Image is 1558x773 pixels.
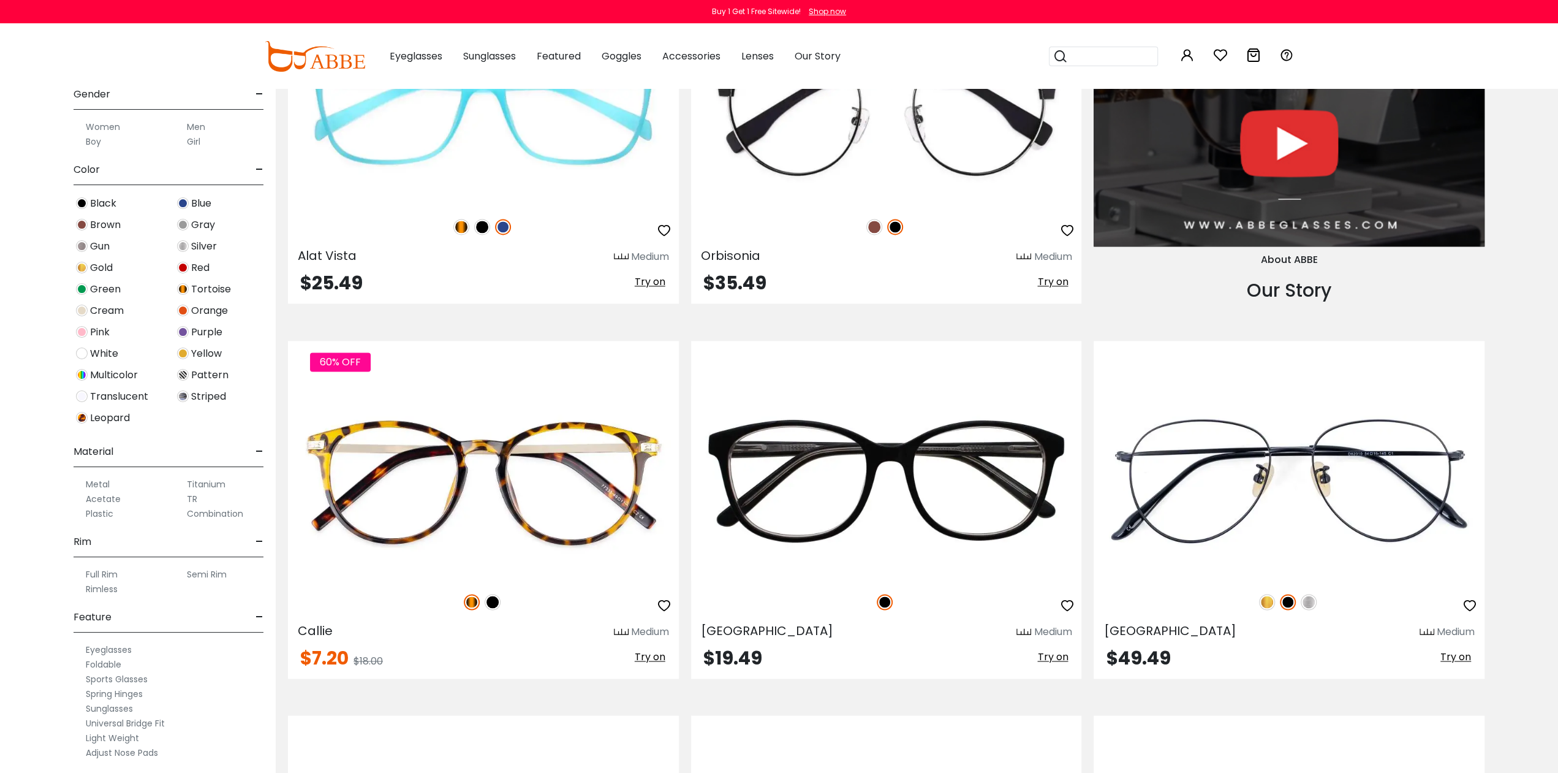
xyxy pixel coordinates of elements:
button: Try on [1437,649,1475,665]
a: Shop now [803,6,846,17]
img: Tortoise [464,594,480,610]
label: Foldable [86,657,121,672]
img: Red [177,262,189,273]
span: - [255,437,263,466]
span: Feature [74,603,112,632]
img: Orange [177,305,189,316]
img: Gray [177,219,189,230]
span: - [255,80,263,109]
span: Gender [74,80,110,109]
img: Tortoise Callie - Combination ,Universal Bridge Fit [288,385,679,581]
img: size ruler [614,628,629,637]
div: Medium [1437,625,1475,639]
span: Green [90,282,121,297]
span: Leopard [90,411,130,425]
button: Try on [631,274,669,290]
span: [GEOGRAPHIC_DATA] [1103,622,1236,639]
label: Spring Hinges [86,687,143,701]
label: Plastic [86,506,113,521]
img: Black [877,594,893,610]
button: Try on [631,649,669,665]
span: - [255,155,263,185]
label: Semi Rim [187,567,227,582]
label: Women [86,120,120,134]
span: $19.49 [703,645,762,671]
div: Medium [1034,249,1072,264]
span: Purple [191,325,222,340]
img: Silver [177,240,189,252]
span: Accessories [662,49,720,63]
img: Gun [76,240,88,252]
label: Universal Bridge Fit [86,716,165,731]
img: abbeglasses.com [265,41,365,72]
span: Try on [1440,650,1471,664]
img: Blue [495,219,511,235]
span: Tortoise [191,282,231,297]
img: Striped [177,390,189,402]
img: Tortoise [177,283,189,295]
img: Purple [177,326,189,338]
img: Pattern [177,369,189,381]
img: Brown [866,219,882,235]
span: White [90,346,118,361]
span: Rim [74,527,91,557]
img: size ruler [1016,253,1031,262]
a: Black Orbisonia - Combination ,Adjust Nose Pads [691,10,1082,205]
label: Girl [187,134,200,149]
label: TR [187,492,197,506]
label: Adjust Nose Pads [86,745,158,760]
button: Try on [1034,649,1072,665]
span: Try on [1037,275,1068,289]
span: Try on [635,275,665,289]
span: Silver [191,239,217,254]
span: 60% OFF [310,352,371,371]
label: Sunglasses [86,701,133,716]
label: Light Weight [86,731,139,745]
label: Boy [86,134,101,149]
span: $18.00 [354,654,383,668]
img: Multicolor [76,369,88,381]
span: Gold [90,261,113,275]
img: Green [76,283,88,295]
span: $49.49 [1106,645,1170,671]
img: Black [485,594,501,610]
span: Try on [635,650,665,664]
img: Black [1280,594,1296,610]
span: Sunglasses [463,49,516,63]
img: size ruler [614,253,629,262]
div: About ABBE [1094,253,1484,267]
span: $25.49 [300,270,363,296]
label: Metal [86,477,110,492]
span: Gun [90,239,110,254]
img: Black [474,219,490,235]
span: Black [90,196,116,211]
span: Our Story [795,49,841,63]
span: Multicolor [90,368,138,383]
img: Blue [177,197,189,209]
img: Yellow [177,348,189,359]
span: Pattern [191,368,229,383]
img: Pink [76,326,88,338]
span: Translucent [90,389,148,404]
img: size ruler [1420,628,1434,637]
span: - [255,603,263,632]
img: White [76,348,88,359]
span: $35.49 [703,270,766,296]
img: size ruler [1016,628,1031,637]
span: Alat Vista [298,247,357,264]
img: Gold [1259,594,1275,610]
img: Brown [76,219,88,230]
span: Blue [191,196,211,211]
span: Pink [90,325,110,340]
div: Buy 1 Get 1 Free Sitewide! [712,6,801,17]
span: - [255,527,263,557]
div: Our Story [1094,276,1484,304]
img: Black Bolivia - Acetate ,Spring Hinges [691,385,1082,581]
label: Men [187,120,205,134]
label: Rimless [86,582,118,596]
span: [GEOGRAPHIC_DATA] [701,622,833,639]
span: Cream [90,303,124,318]
label: Acetate [86,492,121,506]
